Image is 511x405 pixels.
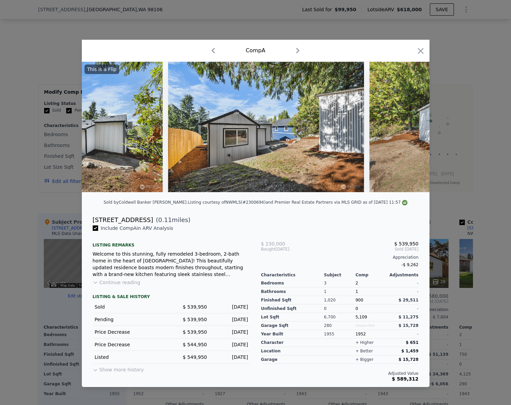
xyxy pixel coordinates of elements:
div: 1,020 [324,296,355,305]
span: $ 539,950 [183,304,207,310]
div: This is a Flip [85,65,119,74]
div: Bathrooms [261,288,324,296]
div: [DATE] [213,354,248,361]
img: Property Img [168,62,364,192]
div: Sold [95,303,166,310]
span: $ 549,950 [183,354,207,360]
div: 1 [324,288,355,296]
div: garage [261,355,324,364]
div: Finished Sqft [261,296,324,305]
span: ( miles) [153,215,190,225]
div: Comp [355,272,387,278]
span: $ 29,511 [399,298,419,302]
div: [DATE] [213,341,248,348]
div: Appreciation [261,255,419,260]
span: $ 15,728 [399,323,419,328]
span: $ 544,950 [183,342,207,347]
div: + bigger [355,357,373,362]
div: + higher [355,340,374,345]
div: Comp A [246,47,266,55]
div: + better [355,348,373,354]
div: 1 [355,288,387,296]
div: Pending [95,316,166,323]
div: Lot Sqft [261,313,324,321]
div: Year Built [261,330,324,338]
div: [DATE] [213,303,248,310]
div: 6,700 [324,313,355,321]
span: Bought [261,246,276,252]
div: [DATE] [213,329,248,335]
div: 3 [324,279,355,288]
div: Adjustments [387,272,419,278]
img: NWMLS Logo [402,200,407,205]
span: $ 589,312 [392,376,418,382]
span: $ 11,275 [399,315,419,319]
span: $ 1,459 [401,349,418,353]
div: Unspecified [355,321,387,330]
div: Welcome to this stunning, fully remodeled 3-bedroom, 2-bath home in the heart of [GEOGRAPHIC_DATA... [93,251,250,278]
div: 0 [324,305,355,313]
div: LISTING & SALE HISTORY [93,294,250,301]
div: Characteristics [261,272,324,278]
span: 5,109 [355,315,367,319]
div: - [387,330,419,338]
div: Listed [95,354,166,361]
div: Listing remarks [93,237,250,248]
span: Sold [DATE] [313,246,418,252]
div: [DATE] [213,316,248,323]
span: $ 539,950 [183,317,207,322]
div: Subject [324,272,355,278]
div: Adjusted Value [261,371,419,376]
div: - [387,288,419,296]
button: Continue reading [93,279,141,286]
button: Show more history [93,364,144,373]
div: Unfinished Sqft [261,305,324,313]
div: 280 [324,321,355,330]
span: $ 539,950 [394,241,418,246]
div: Listing courtesy of NWMLS (#2300694) and Premier Real Estate Partners via MLS GRID as of [DATE] 1... [188,200,407,205]
span: 900 [355,298,363,302]
span: $ 15,728 [399,357,419,362]
div: Sold by Coldwell Banker [PERSON_NAME] . [104,200,188,205]
span: 2 [355,281,358,286]
div: location [261,347,324,355]
span: $ 651 [406,340,419,345]
span: $ 230,000 [261,241,285,246]
div: Bedrooms [261,279,324,288]
div: 1955 [324,330,355,338]
div: Price Decrease [95,341,166,348]
span: 0.11 [158,216,172,223]
span: Include Comp A in ARV Analysis [98,225,176,231]
div: Price Decrease [95,329,166,335]
div: - [387,279,419,288]
div: [STREET_ADDRESS] [93,215,153,225]
div: 1952 [355,330,387,338]
span: $ 539,950 [183,329,207,335]
div: Garage Sqft [261,321,324,330]
div: character [261,338,324,347]
span: -$ 9,262 [401,262,418,267]
div: - [387,305,419,313]
span: 0 [355,306,358,311]
div: [DATE] [261,246,314,252]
